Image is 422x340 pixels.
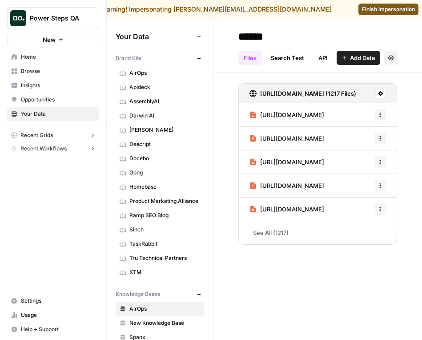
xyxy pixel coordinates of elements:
[116,151,204,166] a: Docebo
[313,51,333,65] a: API
[129,97,200,105] span: AssemblyAI
[116,166,204,180] a: Gong
[249,198,324,221] a: [URL][DOMAIN_NAME]
[21,110,95,118] span: Your Data
[260,89,356,98] h3: [URL][DOMAIN_NAME] (1217 Files)
[90,5,332,14] div: Warning! Impersonating [PERSON_NAME][EMAIL_ADDRESS][DOMAIN_NAME]
[116,109,204,123] a: Darwin AI
[20,131,53,139] span: Recent Grids
[116,94,204,109] a: AssemblyAI
[7,142,99,155] button: Recent Workflows
[21,96,95,104] span: Opportunities
[116,316,204,330] a: New Knowledge Base
[129,226,200,234] span: Sinch
[116,290,160,298] span: Knowledge Bases
[116,237,204,251] a: TaskRabbit
[21,81,95,89] span: Insights
[116,123,204,137] a: [PERSON_NAME]
[116,137,204,151] a: Descript
[7,50,99,64] a: Home
[129,305,200,313] span: AirOps
[7,322,99,336] button: Help + Support
[129,140,200,148] span: Descript
[238,221,397,244] a: See All (1217)
[116,180,204,194] a: Homebase
[116,66,204,80] a: AirOps
[116,54,141,62] span: Brand Kits
[238,51,262,65] a: Files
[249,84,356,103] a: [URL][DOMAIN_NAME] (1217 Files)
[249,174,324,197] a: [URL][DOMAIN_NAME]
[116,302,204,316] a: AirOps
[129,154,200,162] span: Docebo
[129,112,200,120] span: Darwin AI
[260,181,324,190] span: [URL][DOMAIN_NAME]
[116,223,204,237] a: Sinch
[43,35,56,44] span: New
[116,194,204,208] a: Product Marketing Alliance
[129,183,200,191] span: Homebase
[129,126,200,134] span: [PERSON_NAME]
[249,150,324,174] a: [URL][DOMAIN_NAME]
[7,33,99,46] button: New
[7,93,99,107] a: Opportunities
[129,69,200,77] span: AirOps
[260,205,324,214] span: [URL][DOMAIN_NAME]
[21,311,95,319] span: Usage
[129,319,200,327] span: New Knowledge Base
[260,158,324,166] span: [URL][DOMAIN_NAME]
[260,110,324,119] span: [URL][DOMAIN_NAME]
[129,254,200,262] span: Tru Technical Partners
[129,197,200,205] span: Product Marketing Alliance
[362,5,415,13] span: Finish impersonation
[21,325,95,333] span: Help + Support
[265,51,309,65] a: Search Test
[21,297,95,305] span: Settings
[20,145,67,153] span: Recent Workflows
[129,211,200,219] span: Ramp SEO Blog
[30,14,84,23] span: Power Steps QA
[116,251,204,265] a: Tru Technical Partners
[129,240,200,248] span: TaskRabbit
[129,268,200,276] span: XTM
[129,169,200,177] span: Gong
[7,64,99,78] a: Browse
[249,103,324,126] a: [URL][DOMAIN_NAME]
[358,4,418,15] a: Finish impersonation
[129,83,200,91] span: Apideck
[116,80,204,94] a: Apideck
[249,127,324,150] a: [URL][DOMAIN_NAME]
[116,208,204,223] a: Ramp SEO Blog
[21,53,95,61] span: Home
[7,129,99,142] button: Recent Grids
[10,10,26,26] img: Power Steps QA Logo
[7,78,99,93] a: Insights
[7,294,99,308] a: Settings
[7,308,99,322] a: Usage
[21,67,95,75] span: Browse
[7,7,99,29] button: Workspace: Power Steps QA
[350,53,375,62] span: Add Data
[260,134,324,143] span: [URL][DOMAIN_NAME]
[337,51,380,65] button: Add Data
[116,265,204,279] a: XTM
[116,31,193,42] span: Your Data
[7,107,99,121] a: Your Data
